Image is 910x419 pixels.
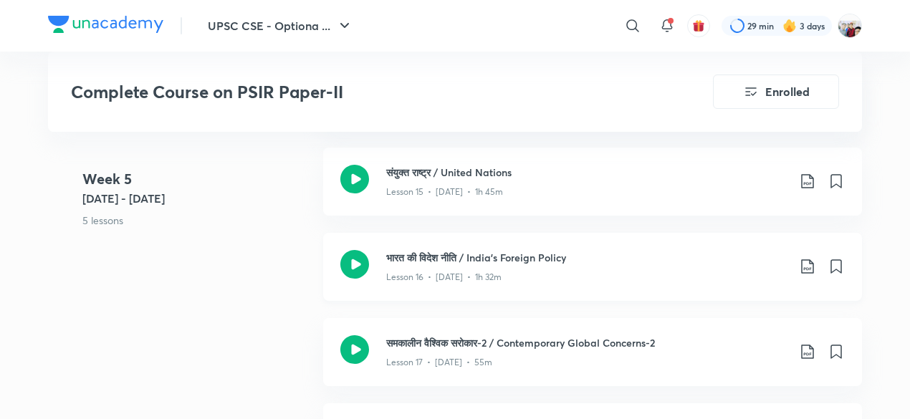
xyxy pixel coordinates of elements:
a: भारत की विदेश नीति / India's Foreign PolicyLesson 16 • [DATE] • 1h 32m [323,233,862,318]
img: Company Logo [48,16,163,33]
p: Lesson 16 • [DATE] • 1h 32m [386,271,502,284]
h5: [DATE] - [DATE] [82,190,312,207]
h4: Week 5 [82,168,312,190]
img: streak [782,19,797,33]
p: Lesson 15 • [DATE] • 1h 45m [386,186,503,198]
p: 5 lessons [82,213,312,228]
a: समकालीन वैश्विक सरोकार-2 / Contemporary Global Concerns-2Lesson 17 • [DATE] • 55m [323,318,862,403]
h3: समकालीन वैश्विक सरोकार-2 / Contemporary Global Concerns-2 [386,335,787,350]
img: avatar [692,19,705,32]
p: Lesson 17 • [DATE] • 55m [386,356,492,369]
h3: Complete Course on PSIR Paper-II [71,82,632,102]
button: avatar [687,14,710,37]
img: km swarthi [838,14,862,38]
h3: संयुक्त राष्ट्र / United Nations [386,165,787,180]
h3: भारत की विदेश नीति / India's Foreign Policy [386,250,787,265]
a: Company Logo [48,16,163,37]
button: Enrolled [713,74,839,109]
button: UPSC CSE - Optiona ... [199,11,362,40]
a: संयुक्त राष्ट्र / United NationsLesson 15 • [DATE] • 1h 45m [323,148,862,233]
